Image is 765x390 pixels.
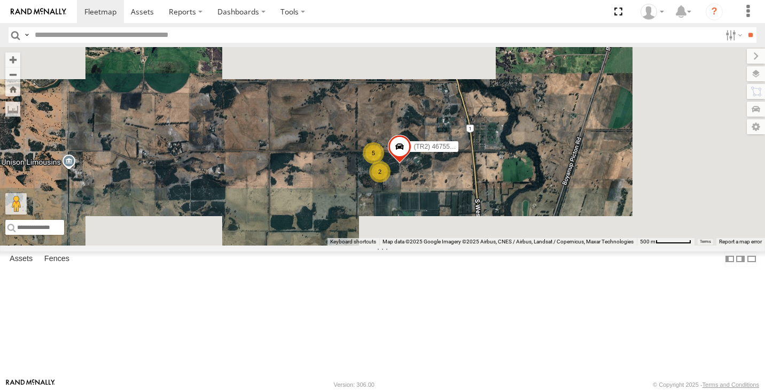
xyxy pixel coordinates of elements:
[747,119,765,134] label: Map Settings
[363,142,384,164] div: 5
[334,381,374,388] div: Version: 306.00
[719,239,762,244] a: Report a map error
[700,240,711,244] a: Terms (opens in new tab)
[706,3,723,20] i: ?
[5,82,20,96] button: Zoom Home
[4,251,38,266] label: Assets
[735,251,746,267] label: Dock Summary Table to the Right
[22,27,31,43] label: Search Query
[39,251,75,266] label: Fences
[653,381,759,388] div: © Copyright 2025 -
[724,251,735,267] label: Dock Summary Table to the Left
[5,193,27,215] button: Drag Pegman onto the map to open Street View
[330,238,376,246] button: Keyboard shortcuts
[702,381,759,388] a: Terms and Conditions
[721,27,744,43] label: Search Filter Options
[637,238,694,246] button: Map scale: 500 m per 63 pixels
[382,239,634,244] span: Map data ©2025 Google Imagery ©2025 Airbus, CNES / Airbus, Landsat / Copernicus, Maxar Technologies
[413,143,467,150] span: (TR2) 4675504127
[5,67,20,82] button: Zoom out
[369,161,391,182] div: 2
[746,251,757,267] label: Hide Summary Table
[637,4,668,20] div: Cody Roberts
[6,379,55,390] a: Visit our Website
[5,102,20,117] label: Measure
[5,52,20,67] button: Zoom in
[640,239,655,244] span: 500 m
[11,8,66,16] img: rand-logo.svg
